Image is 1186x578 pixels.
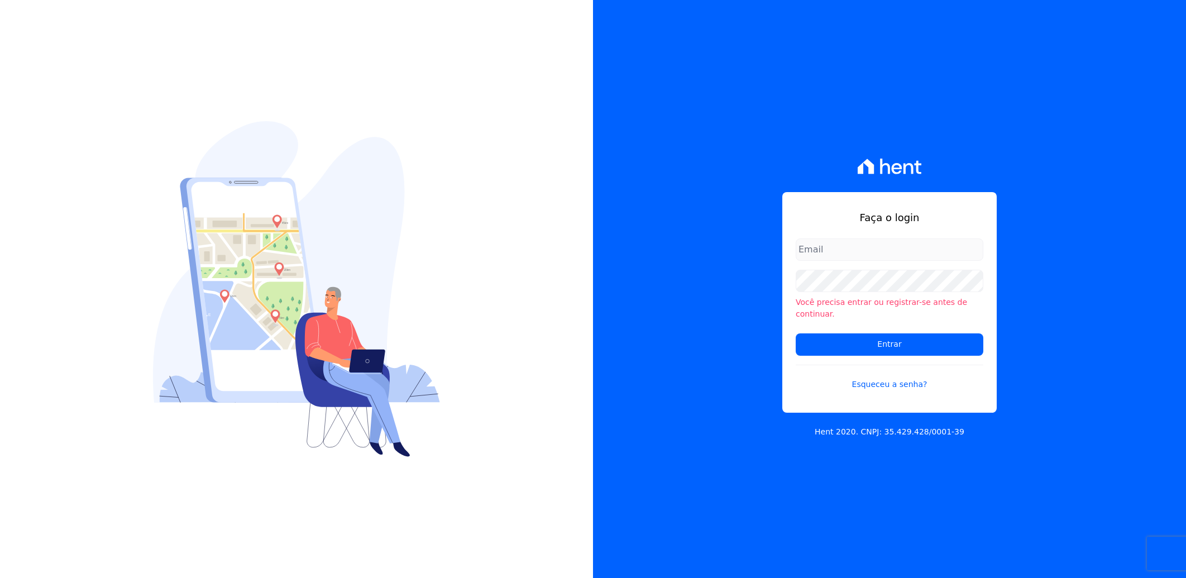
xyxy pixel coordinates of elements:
[796,210,983,225] h1: Faça o login
[815,426,964,438] p: Hent 2020. CNPJ: 35.429.428/0001-39
[796,333,983,356] input: Entrar
[796,238,983,261] input: Email
[153,121,440,457] img: Login
[796,297,983,320] li: Você precisa entrar ou registrar-se antes de continuar.
[796,365,983,390] a: Esqueceu a senha?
